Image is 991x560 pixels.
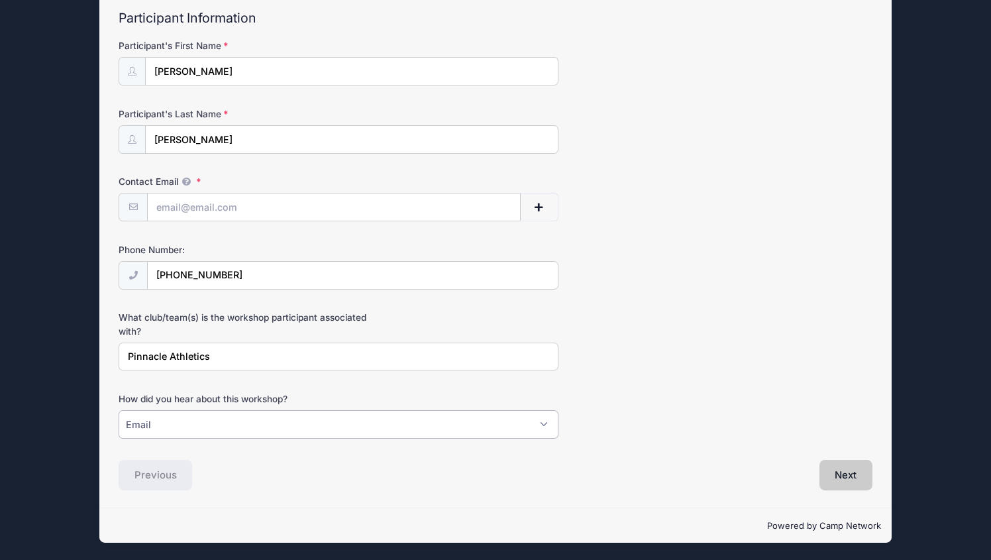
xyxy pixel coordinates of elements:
button: Next [819,460,873,490]
label: Contact Email [119,175,370,188]
label: Phone Number: [119,243,370,256]
input: Participant's Last Name [145,125,558,154]
input: (xxx) xxx-xxxx [147,261,558,290]
p: Powered by Camp Network [110,520,881,533]
label: What club/team(s) is the workshop participant associated with? [119,311,370,338]
label: Participant's First Name [119,39,370,52]
h2: Participant Information [119,11,872,26]
label: How did you hear about this workshop? [119,392,370,406]
input: Participant's First Name [145,57,558,85]
input: email@email.com [147,193,521,221]
label: Participant's Last Name [119,107,370,121]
